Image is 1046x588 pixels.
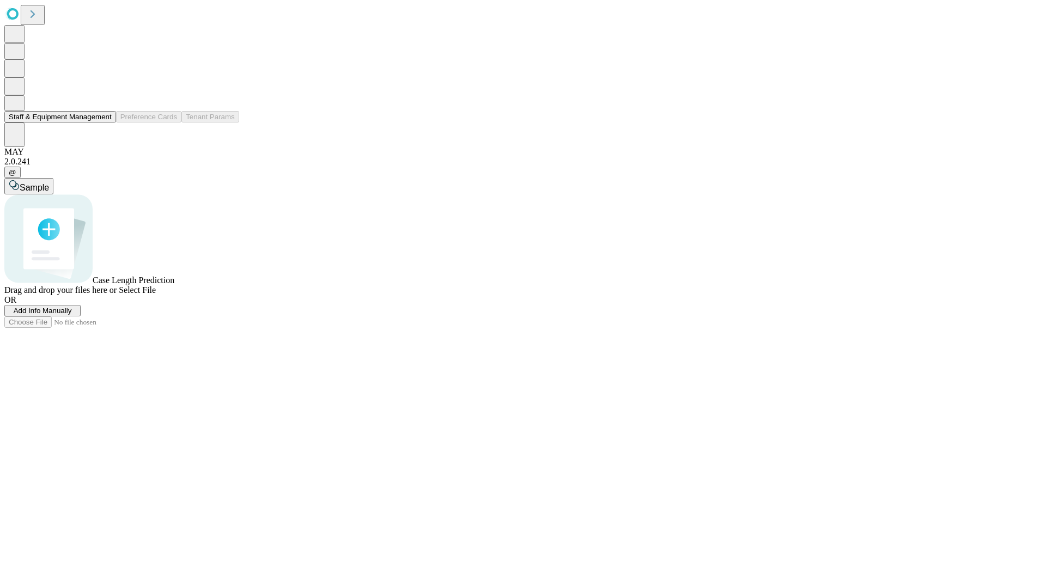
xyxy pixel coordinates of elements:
div: 2.0.241 [4,157,1042,167]
span: Sample [20,183,49,192]
button: Preference Cards [116,111,181,122]
span: Add Info Manually [14,307,72,315]
button: Sample [4,178,53,194]
button: Staff & Equipment Management [4,111,116,122]
button: Add Info Manually [4,305,81,316]
button: @ [4,167,21,178]
span: OR [4,295,16,304]
button: Tenant Params [181,111,239,122]
span: @ [9,168,16,176]
span: Select File [119,285,156,295]
span: Case Length Prediction [93,275,174,285]
div: MAY [4,147,1042,157]
span: Drag and drop your files here or [4,285,117,295]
